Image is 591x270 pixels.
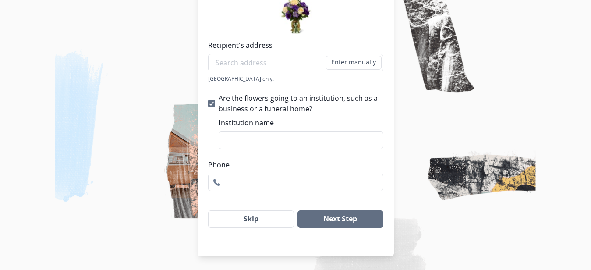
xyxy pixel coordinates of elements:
[208,75,383,82] div: [GEOGRAPHIC_DATA] only.
[208,40,378,50] label: Recipient's address
[297,210,383,228] button: Next Step
[208,160,378,170] label: Phone
[208,54,383,71] input: Search address
[326,56,382,70] button: Enter manually
[219,93,383,114] span: Are the flowers going to an institution, such as a business or a funeral home?
[219,117,378,128] label: Institution name
[208,210,294,228] button: Skip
